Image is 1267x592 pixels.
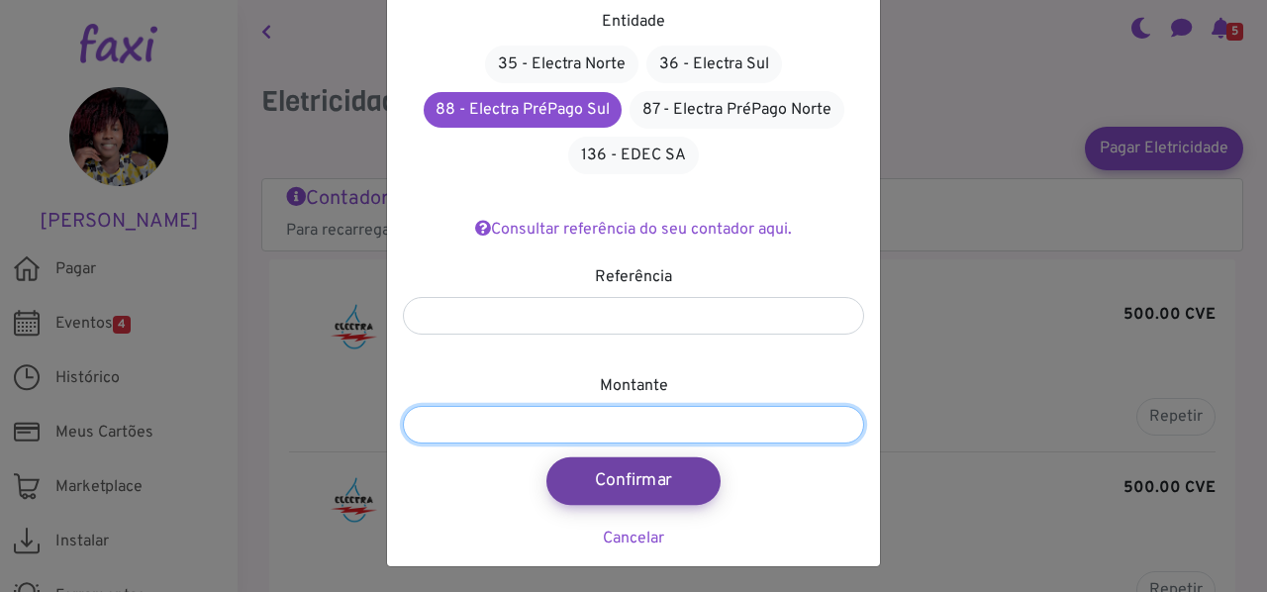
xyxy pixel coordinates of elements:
label: Referência [595,265,672,289]
a: 35 - Electra Norte [485,46,638,83]
label: Montante [600,374,668,398]
label: Entidade [602,10,665,34]
a: Cancelar [603,529,664,548]
a: 136 - EDEC SA [568,137,699,174]
a: 36 - Electra Sul [646,46,782,83]
a: Consultar referência do seu contador aqui. [475,220,792,240]
button: Confirmar [546,457,721,505]
a: 88 - Electra PréPago Sul [424,92,622,128]
a: 87 - Electra PréPago Norte [630,91,844,129]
